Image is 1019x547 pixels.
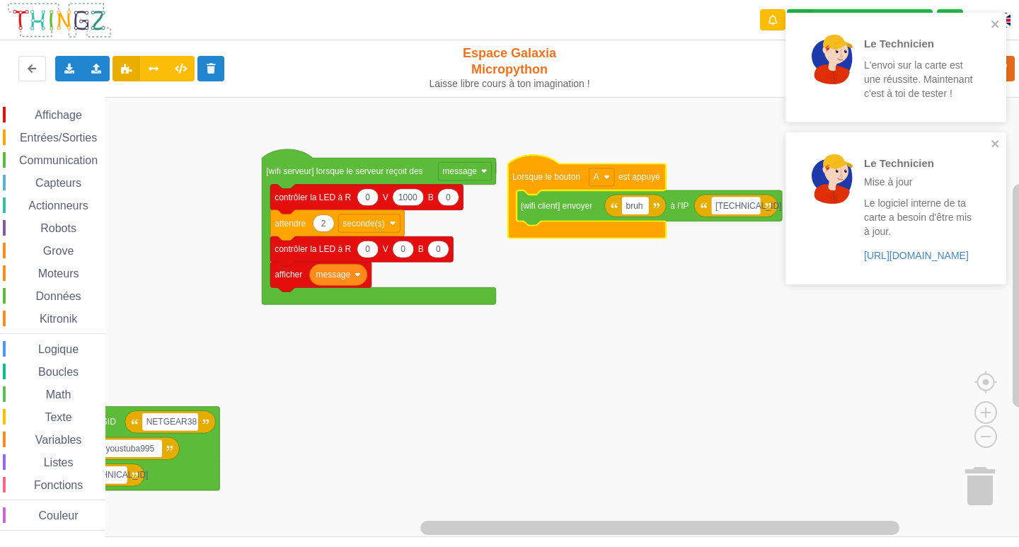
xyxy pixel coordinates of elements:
text: [wifi serveur] lorsque le serveur reçoit des [266,166,422,176]
text: 0 [365,244,370,254]
text: est appuyé [618,172,660,182]
a: [URL][DOMAIN_NAME] [864,250,969,261]
span: Kitronik [38,313,79,325]
text: afficher [275,270,302,280]
text: contrôler la LED à R [275,192,351,202]
text: [TECHNICAL_ID] [82,470,148,480]
div: Espace Galaxia Micropython [423,45,597,90]
p: Le Technicien [864,156,974,171]
text: Lorsque le bouton [512,172,580,182]
span: Math [44,388,74,401]
text: [TECHNICAL_ID] [715,201,781,211]
span: Moteurs [36,267,81,280]
span: Données [34,290,84,302]
span: Entrées/Sorties [18,132,99,144]
p: Mise à jour [864,175,974,189]
text: 1000 [398,192,418,202]
button: close [991,18,1001,32]
text: V [383,244,388,254]
text: NETGEAR38 [146,417,197,427]
text: 0 [436,244,441,254]
span: Boucles [36,366,81,378]
text: [wifi client] envoyer [521,201,592,211]
text: message [316,270,350,280]
text: seconde(s) [342,219,384,229]
text: contrôler la LED à R [275,244,351,254]
span: Listes [42,456,76,468]
text: 0 [401,244,405,254]
text: 0 [365,192,370,202]
span: Grove [41,245,76,257]
p: Le logiciel interne de ta carte a besoin d'être mis à jour. [864,196,974,238]
span: Fonctions [32,479,85,491]
p: L'envoi sur la carte est une réussite. Maintenant c'est à toi de tester ! [864,58,974,100]
text: A [593,172,599,182]
div: Laisse libre cours à ton imagination ! [423,78,597,90]
button: close [991,138,1001,151]
span: Couleur [37,509,81,522]
p: Le Technicien [864,36,974,51]
text: bruh [626,201,643,211]
span: Affichage [33,109,84,121]
text: message [442,166,477,176]
span: Communication [17,154,100,166]
span: Variables [33,434,84,446]
text: attendre [275,219,306,229]
div: Ta base fonctionne bien ! [787,9,933,31]
text: 0 [446,192,451,202]
span: Logique [36,343,81,355]
text: à l'IP [670,201,689,211]
span: Robots [38,222,79,234]
span: Texte [42,411,74,423]
text: B [428,192,434,202]
text: 2 [321,219,326,229]
span: Actionneurs [26,200,91,212]
text: B [418,244,424,254]
span: Capteurs [33,177,84,189]
img: thingz_logo.png [6,1,113,39]
text: joyoustuba995 [98,444,154,454]
text: V [383,192,388,202]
